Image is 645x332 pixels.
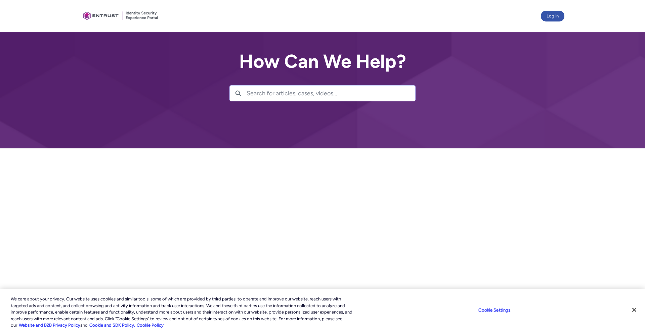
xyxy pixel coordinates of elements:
button: Cookie Settings [473,303,515,317]
button: Log in [541,11,564,21]
h2: How Can We Help? [229,51,416,72]
button: Search [230,86,247,101]
a: Cookie Policy [137,323,164,328]
div: We care about your privacy. Our website uses cookies and similar tools, some of which are provide... [11,296,355,329]
button: Close [627,302,642,317]
input: Search for articles, cases, videos... [247,86,415,101]
a: More information about our cookie policy., opens in a new tab [19,323,80,328]
a: Cookie and SDK Policy. [89,323,135,328]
